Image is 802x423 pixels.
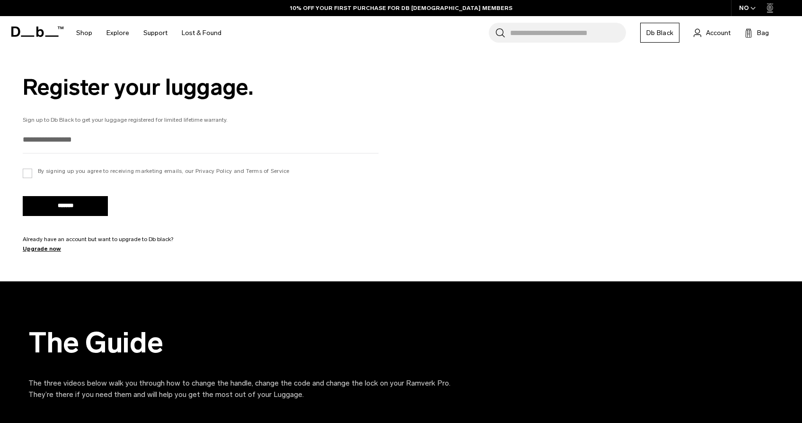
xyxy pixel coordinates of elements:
[640,23,679,43] a: Db Black
[182,16,221,50] a: Lost & Found
[290,4,512,12] a: 10% OFF YOUR FIRST PURCHASE FOR DB [DEMOGRAPHIC_DATA] MEMBERS
[23,244,379,253] a: Upgrade now
[23,167,290,175] label: By signing up you agree to receiving marketing emails, our Privacy Policy and Terms of Service
[28,327,454,359] div: The Guide
[76,16,92,50] a: Shop
[23,116,379,124] p: Sign up to Db Black to get your luggage registered for limited lifetime warranty.
[23,71,379,104] h4: Register your luggage.
[757,28,769,38] span: Bag
[28,378,454,400] p: The three videos below walk you through how to change the handle, change the code and change the ...
[106,16,129,50] a: Explore
[23,235,379,243] p: Already have an account but want to upgrade to Db black?
[694,27,731,38] a: Account
[745,27,769,38] button: Bag
[143,16,167,50] a: Support
[706,28,731,38] span: Account
[69,16,229,50] nav: Main Navigation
